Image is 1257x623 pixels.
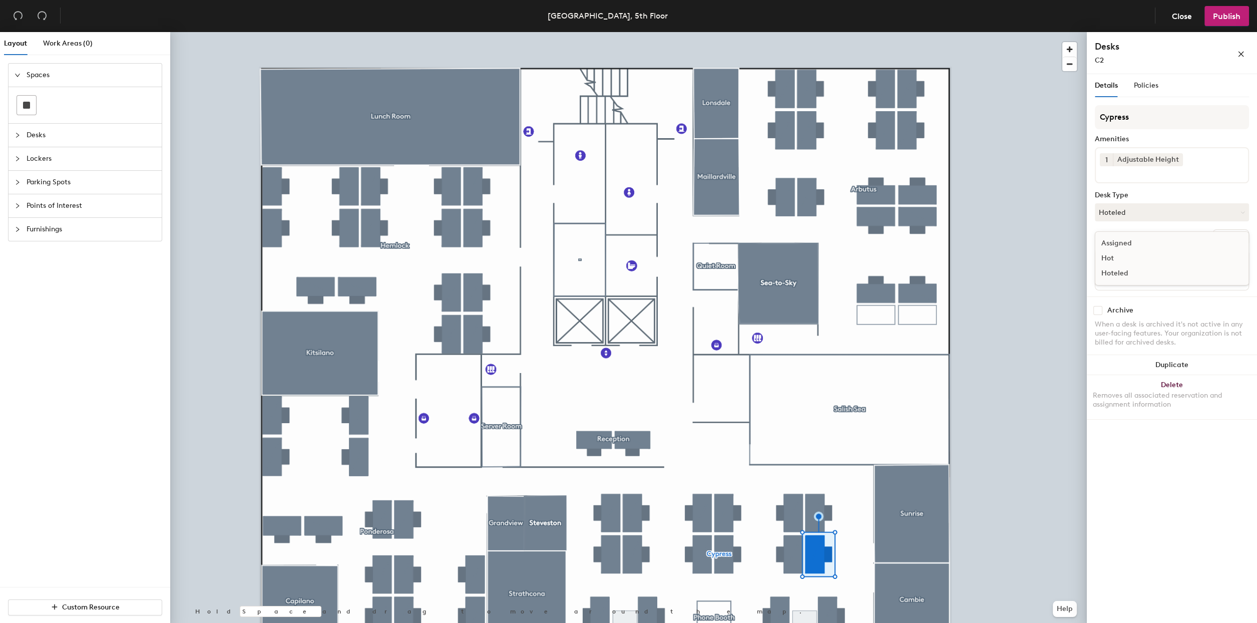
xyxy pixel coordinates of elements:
[1095,203,1249,221] button: Hoteled
[1095,81,1118,90] span: Details
[15,226,21,232] span: collapsed
[15,132,21,138] span: collapsed
[1095,135,1249,143] div: Amenities
[1053,601,1077,617] button: Help
[15,203,21,209] span: collapsed
[1095,236,1195,251] div: Assigned
[1095,266,1195,281] div: Hoteled
[1134,81,1158,90] span: Policies
[1095,191,1249,199] div: Desk Type
[27,194,156,217] span: Points of Interest
[27,124,156,147] span: Desks
[1163,6,1200,26] button: Close
[4,39,27,48] span: Layout
[27,171,156,194] span: Parking Spots
[15,156,21,162] span: collapsed
[15,179,21,185] span: collapsed
[1113,153,1183,166] div: Adjustable Height
[8,599,162,615] button: Custom Resource
[27,218,156,241] span: Furnishings
[1095,320,1249,347] div: When a desk is archived it's not active in any user-facing features. Your organization is not bil...
[43,39,93,48] span: Work Areas (0)
[548,10,668,22] div: [GEOGRAPHIC_DATA], 5th Floor
[8,6,28,26] button: Undo (⌘ + Z)
[1105,155,1108,165] span: 1
[1087,355,1257,375] button: Duplicate
[27,64,156,87] span: Spaces
[1093,391,1251,409] div: Removes all associated reservation and assignment information
[1095,251,1195,266] div: Hot
[62,603,120,611] span: Custom Resource
[15,72,21,78] span: expanded
[1100,153,1113,166] button: 1
[1212,229,1249,246] button: Ungroup
[1095,40,1205,53] h4: Desks
[13,11,23,21] span: undo
[1095,56,1104,65] span: C2
[27,147,156,170] span: Lockers
[1213,12,1240,21] span: Publish
[1204,6,1249,26] button: Publish
[1107,306,1133,315] div: Archive
[1087,375,1257,419] button: DeleteRemoves all associated reservation and assignment information
[32,6,52,26] button: Redo (⌘ + ⇧ + Z)
[1172,12,1192,21] span: Close
[1237,51,1244,58] span: close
